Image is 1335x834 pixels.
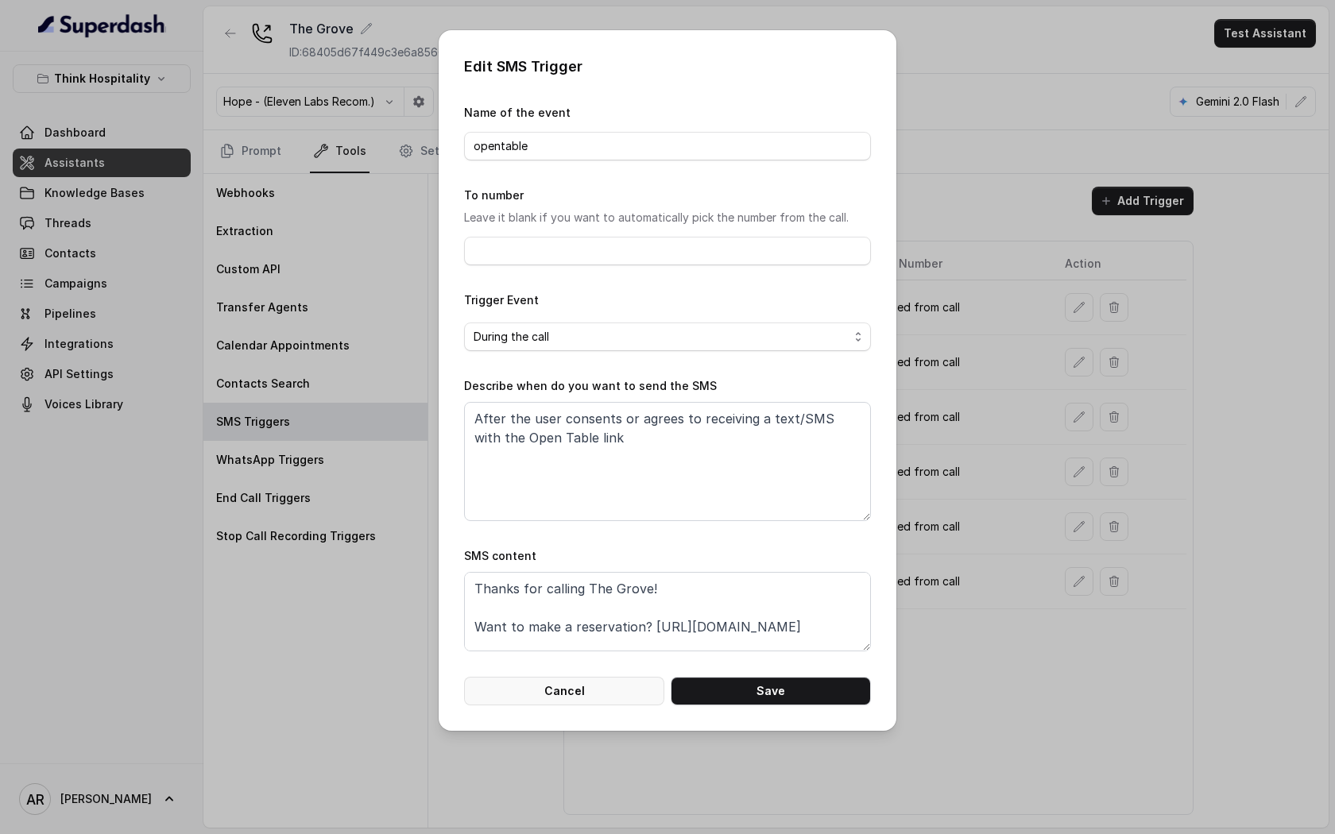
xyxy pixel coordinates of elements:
label: Describe when do you want to send the SMS [464,379,717,392]
p: Edit SMS Trigger [464,56,871,78]
button: Save [671,677,871,705]
button: During the call [464,322,871,351]
button: Cancel [464,677,664,705]
label: Name of the event [464,106,571,119]
textarea: After the user consents or agrees to receiving a text/SMS with the Open Table link [464,402,871,521]
label: SMS content [464,549,536,562]
label: Trigger Event [464,293,539,307]
textarea: Thanks for calling The Grove! Want to make a reservation? [URL][DOMAIN_NAME] Call managed by [URL... [464,572,871,651]
label: To number [464,188,524,202]
p: Leave it blank if you want to automatically pick the number from the call. [464,208,871,227]
span: During the call [474,327,849,346]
